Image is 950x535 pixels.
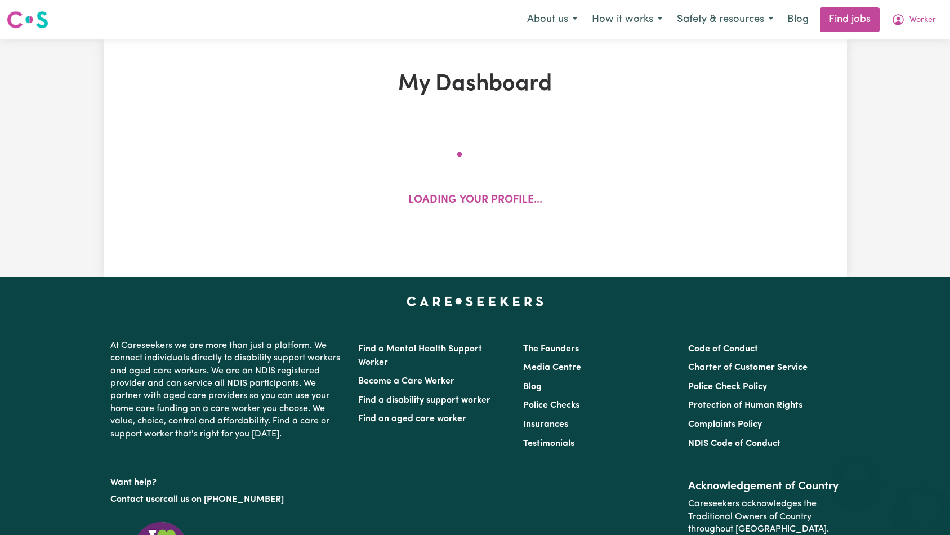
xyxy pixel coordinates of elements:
iframe: Button to launch messaging window [905,490,941,526]
p: Want help? [110,472,345,489]
a: NDIS Code of Conduct [688,439,780,448]
img: Careseekers logo [7,10,48,30]
a: Become a Care Worker [358,377,454,386]
a: Media Centre [523,363,581,372]
a: Charter of Customer Service [688,363,808,372]
p: At Careseekers we are more than just a platform. We connect individuals directly to disability su... [110,335,345,445]
a: call us on [PHONE_NUMBER] [163,495,284,504]
a: Contact us [110,495,155,504]
button: My Account [884,8,943,32]
a: Complaints Policy [688,420,762,429]
p: or [110,489,345,510]
iframe: Close message [845,463,867,485]
button: About us [520,8,585,32]
a: Police Checks [523,401,579,410]
a: Insurances [523,420,568,429]
a: Find an aged care worker [358,414,466,423]
a: Blog [523,382,542,391]
a: Testimonials [523,439,574,448]
h1: My Dashboard [234,71,716,98]
a: Careseekers logo [7,7,48,33]
a: Find jobs [820,7,880,32]
h2: Acknowledgement of Country [688,480,840,493]
a: Protection of Human Rights [688,401,802,410]
a: Find a disability support worker [358,396,490,405]
a: Code of Conduct [688,345,758,354]
a: The Founders [523,345,579,354]
span: Worker [909,14,936,26]
a: Find a Mental Health Support Worker [358,345,482,367]
button: How it works [585,8,670,32]
a: Police Check Policy [688,382,767,391]
button: Safety & resources [670,8,780,32]
a: Blog [780,7,815,32]
a: Careseekers home page [407,297,543,306]
p: Loading your profile... [408,193,542,209]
